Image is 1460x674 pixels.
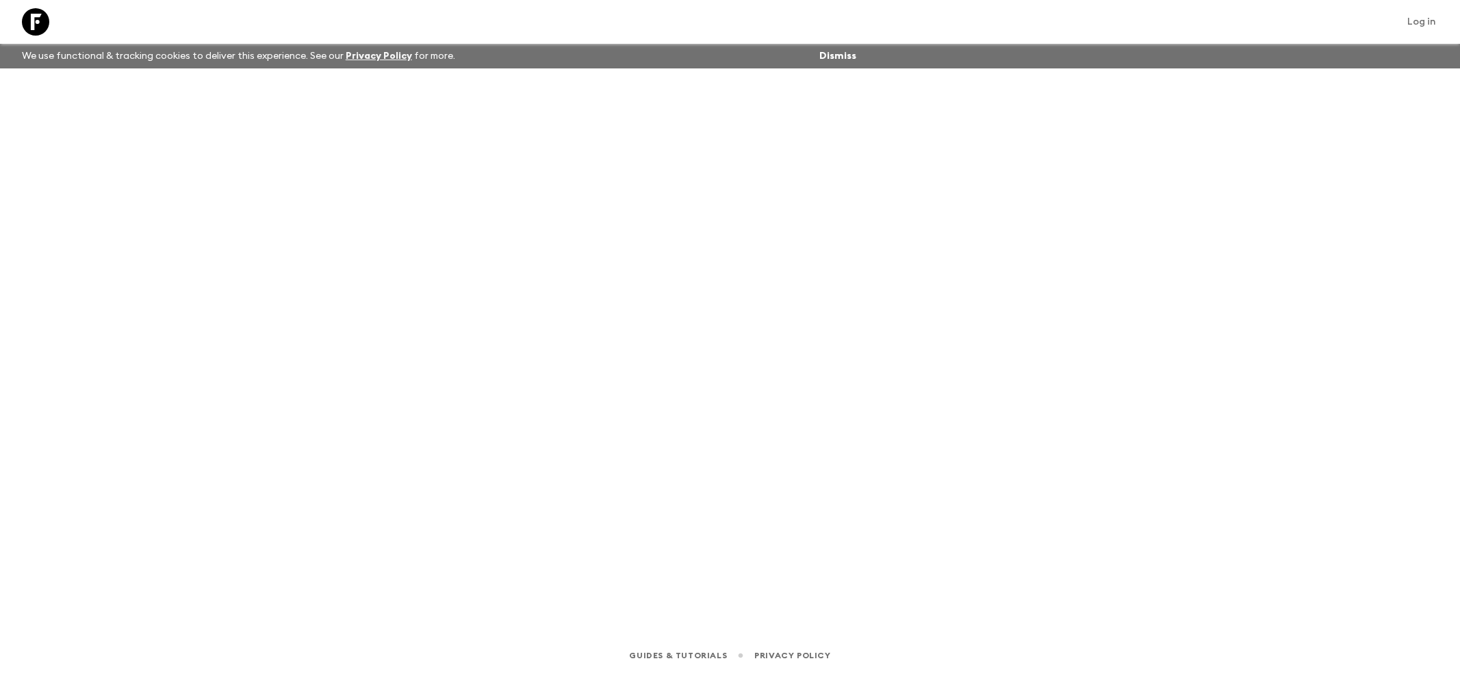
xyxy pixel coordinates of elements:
a: Privacy Policy [754,648,830,663]
a: Log in [1400,12,1444,31]
button: Dismiss [816,47,860,66]
p: We use functional & tracking cookies to deliver this experience. See our for more. [16,44,461,68]
a: Privacy Policy [346,51,412,61]
a: Guides & Tutorials [629,648,727,663]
